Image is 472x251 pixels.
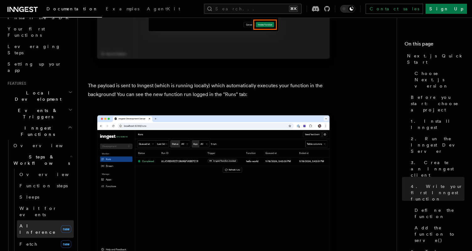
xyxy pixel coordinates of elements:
[61,225,71,233] span: new
[8,61,62,73] span: Setting up your app
[411,118,464,131] span: 1. Install Inngest
[17,191,74,203] a: Sleeps
[17,220,74,238] a: AI Inferencenew
[411,159,464,178] span: 3. Create an Inngest client
[5,122,74,140] button: Inngest Functions
[61,240,71,248] span: new
[106,6,139,11] span: Examples
[415,207,464,220] span: Define the function
[5,23,74,41] a: Your first Functions
[11,154,70,166] span: Steps & Workflows
[408,181,464,205] a: 4. Write your first Inngest function
[5,41,74,58] a: Leveraging Steps
[415,225,464,243] span: Add the function to serve()
[8,15,72,20] span: Install the SDK
[412,222,464,246] a: Add the function to serve()
[204,4,302,14] button: Search...⌘K
[5,105,74,122] button: Events & Triggers
[17,169,74,180] a: Overview
[19,223,56,235] span: AI Inference
[17,180,74,191] a: Function steps
[5,87,74,105] button: Local Development
[411,94,464,113] span: Before you start: choose a project
[5,58,74,76] a: Setting up your app
[19,172,84,177] span: Overview
[19,195,39,200] span: Sleeps
[46,6,98,11] span: Documentation
[366,4,423,14] a: Contact sales
[412,68,464,92] a: Choose Next.js version
[19,206,57,217] span: Wait for events
[340,5,355,13] button: Toggle dark mode
[143,2,184,17] a: AgentKit
[412,205,464,222] a: Define the function
[88,81,339,99] p: The payload is sent to Inngest (which is running locally) which automatically executes your funct...
[408,92,464,115] a: Before you start: choose a project
[408,157,464,181] a: 3. Create an Inngest client
[426,4,467,14] a: Sign Up
[415,70,464,89] span: Choose Next.js version
[11,151,74,169] button: Steps & Workflows
[102,2,143,17] a: Examples
[19,183,68,188] span: Function steps
[11,140,74,151] a: Overview
[5,12,74,23] a: Install the SDK
[289,6,298,12] kbd: ⌘K
[411,136,464,154] span: 2. Run the Inngest Dev Server
[19,242,38,247] span: Fetch
[17,238,74,250] a: Fetchnew
[13,143,78,148] span: Overview
[405,50,464,68] a: Next.js Quick Start
[17,203,74,220] a: Wait for events
[5,90,68,102] span: Local Development
[408,133,464,157] a: 2. Run the Inngest Dev Server
[5,125,68,137] span: Inngest Functions
[411,183,464,202] span: 4. Write your first Inngest function
[43,2,102,18] a: Documentation
[408,115,464,133] a: 1. Install Inngest
[8,44,61,55] span: Leveraging Steps
[5,107,68,120] span: Events & Triggers
[5,81,26,86] span: Features
[147,6,180,11] span: AgentKit
[405,40,464,50] h4: On this page
[8,26,45,38] span: Your first Functions
[407,53,464,65] span: Next.js Quick Start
